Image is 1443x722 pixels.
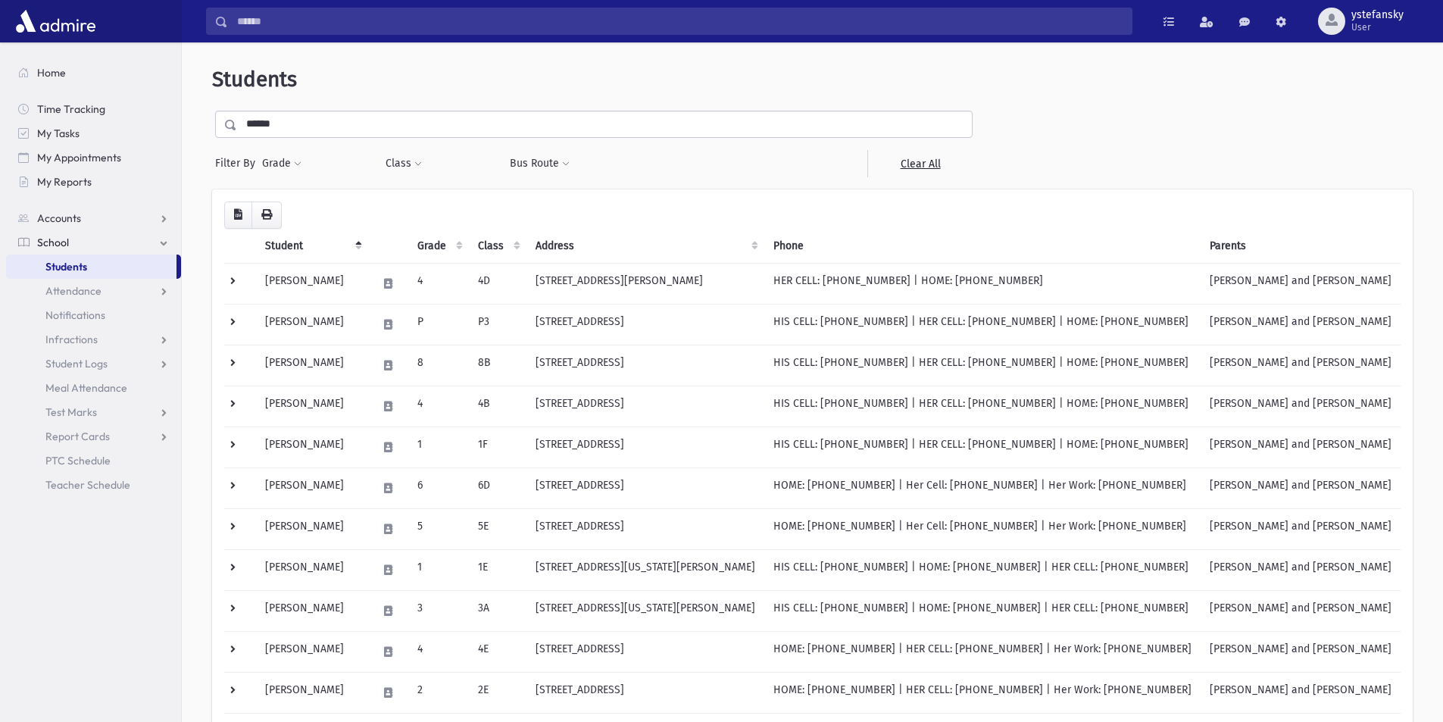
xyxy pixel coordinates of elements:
td: [PERSON_NAME] [256,427,368,467]
td: [PERSON_NAME] and [PERSON_NAME] [1201,263,1401,304]
span: Attendance [45,284,102,298]
span: Test Marks [45,405,97,419]
td: 8B [469,345,526,386]
td: 2E [469,672,526,713]
td: [PERSON_NAME] [256,508,368,549]
td: [PERSON_NAME] and [PERSON_NAME] [1201,508,1401,549]
td: 1F [469,427,526,467]
button: CSV [224,202,252,229]
input: Search [228,8,1132,35]
td: HOME: [PHONE_NUMBER] | Her Cell: [PHONE_NUMBER] | Her Work: [PHONE_NUMBER] [764,467,1201,508]
td: [PERSON_NAME] and [PERSON_NAME] [1201,345,1401,386]
td: HIS CELL: [PHONE_NUMBER] | HER CELL: [PHONE_NUMBER] | HOME: [PHONE_NUMBER] [764,427,1201,467]
span: School [37,236,69,249]
td: [PERSON_NAME] and [PERSON_NAME] [1201,590,1401,631]
td: [PERSON_NAME] [256,304,368,345]
th: Class: activate to sort column ascending [469,229,526,264]
td: [STREET_ADDRESS] [526,631,764,672]
a: Home [6,61,181,85]
a: My Reports [6,170,181,194]
a: Students [6,255,176,279]
a: Attendance [6,279,181,303]
td: 5E [469,508,526,549]
td: [PERSON_NAME] [256,672,368,713]
span: My Reports [37,175,92,189]
span: Infractions [45,333,98,346]
td: 1 [408,427,469,467]
button: Bus Route [509,150,570,177]
a: Teacher Schedule [6,473,181,497]
td: [STREET_ADDRESS][US_STATE][PERSON_NAME] [526,549,764,590]
a: My Appointments [6,145,181,170]
td: [STREET_ADDRESS][US_STATE][PERSON_NAME] [526,590,764,631]
td: HIS CELL: [PHONE_NUMBER] | HOME: [PHONE_NUMBER] | HER CELL: [PHONE_NUMBER] [764,590,1201,631]
td: [STREET_ADDRESS] [526,672,764,713]
a: Clear All [867,150,973,177]
td: HIS CELL: [PHONE_NUMBER] | HER CELL: [PHONE_NUMBER] | HOME: [PHONE_NUMBER] [764,304,1201,345]
th: Student: activate to sort column descending [256,229,368,264]
a: Report Cards [6,424,181,449]
td: [STREET_ADDRESS] [526,304,764,345]
a: Notifications [6,303,181,327]
td: [PERSON_NAME] [256,467,368,508]
span: Student Logs [45,357,108,370]
td: 6 [408,467,469,508]
td: HIS CELL: [PHONE_NUMBER] | HOME: [PHONE_NUMBER] | HER CELL: [PHONE_NUMBER] [764,549,1201,590]
td: 1E [469,549,526,590]
button: Grade [261,150,302,177]
td: [PERSON_NAME] [256,590,368,631]
th: Parents [1201,229,1401,264]
span: ystefansky [1351,9,1404,21]
td: [STREET_ADDRESS] [526,467,764,508]
span: Notifications [45,308,105,322]
span: PTC Schedule [45,454,111,467]
a: My Tasks [6,121,181,145]
th: Phone [764,229,1201,264]
td: [PERSON_NAME] and [PERSON_NAME] [1201,467,1401,508]
span: Students [212,67,297,92]
td: [STREET_ADDRESS][PERSON_NAME] [526,263,764,304]
td: [PERSON_NAME] and [PERSON_NAME] [1201,304,1401,345]
td: 4 [408,386,469,427]
td: HIS CELL: [PHONE_NUMBER] | HER CELL: [PHONE_NUMBER] | HOME: [PHONE_NUMBER] [764,345,1201,386]
td: 5 [408,508,469,549]
span: My Appointments [37,151,121,164]
td: HOME: [PHONE_NUMBER] | Her Cell: [PHONE_NUMBER] | Her Work: [PHONE_NUMBER] [764,508,1201,549]
a: Accounts [6,206,181,230]
button: Class [385,150,423,177]
td: 2 [408,672,469,713]
td: [STREET_ADDRESS] [526,386,764,427]
td: P3 [469,304,526,345]
td: 6D [469,467,526,508]
a: Meal Attendance [6,376,181,400]
td: [PERSON_NAME] [256,549,368,590]
td: HOME: [PHONE_NUMBER] | HER CELL: [PHONE_NUMBER] | Her Work: [PHONE_NUMBER] [764,672,1201,713]
td: [STREET_ADDRESS] [526,345,764,386]
a: PTC Schedule [6,449,181,473]
td: [STREET_ADDRESS] [526,508,764,549]
td: [PERSON_NAME] and [PERSON_NAME] [1201,631,1401,672]
td: [PERSON_NAME] [256,386,368,427]
a: Student Logs [6,352,181,376]
td: 4B [469,386,526,427]
td: 3A [469,590,526,631]
td: HIS CELL: [PHONE_NUMBER] | HER CELL: [PHONE_NUMBER] | HOME: [PHONE_NUMBER] [764,386,1201,427]
td: [PERSON_NAME] [256,631,368,672]
td: [PERSON_NAME] and [PERSON_NAME] [1201,386,1401,427]
span: Teacher Schedule [45,478,130,492]
td: [PERSON_NAME] and [PERSON_NAME] [1201,549,1401,590]
a: School [6,230,181,255]
td: HER CELL: [PHONE_NUMBER] | HOME: [PHONE_NUMBER] [764,263,1201,304]
span: Report Cards [45,430,110,443]
img: AdmirePro [12,6,99,36]
td: 4 [408,631,469,672]
td: [PERSON_NAME] [256,263,368,304]
td: HOME: [PHONE_NUMBER] | HER CELL: [PHONE_NUMBER] | Her Work: [PHONE_NUMBER] [764,631,1201,672]
td: [STREET_ADDRESS] [526,427,764,467]
th: Grade: activate to sort column ascending [408,229,469,264]
a: Time Tracking [6,97,181,121]
td: [PERSON_NAME] and [PERSON_NAME] [1201,672,1401,713]
span: Filter By [215,155,261,171]
span: User [1351,21,1404,33]
span: My Tasks [37,127,80,140]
